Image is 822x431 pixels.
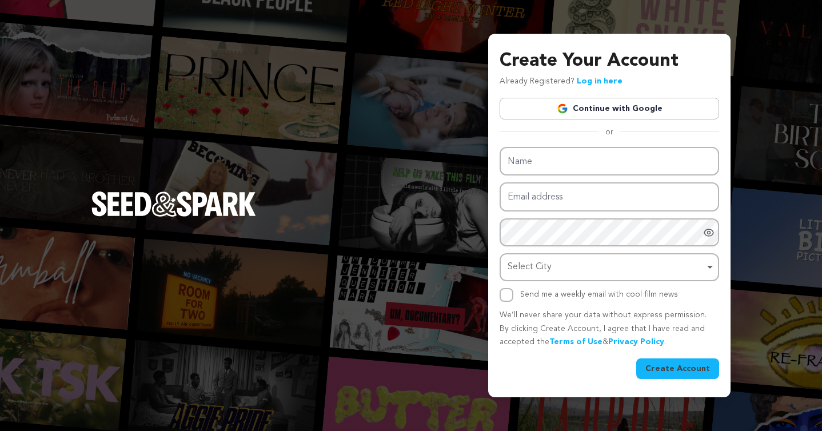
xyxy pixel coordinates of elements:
[500,47,719,75] h3: Create Your Account
[577,77,623,85] a: Log in here
[508,259,704,276] div: Select City
[500,75,623,89] p: Already Registered?
[549,338,602,346] a: Terms of Use
[91,191,256,240] a: Seed&Spark Homepage
[91,191,256,217] img: Seed&Spark Logo
[608,338,664,346] a: Privacy Policy
[500,98,719,119] a: Continue with Google
[636,358,719,379] button: Create Account
[520,290,678,298] label: Send me a weekly email with cool film news
[557,103,568,114] img: Google logo
[500,182,719,211] input: Email address
[500,309,719,349] p: We’ll never share your data without express permission. By clicking Create Account, I agree that ...
[500,147,719,176] input: Name
[703,227,715,238] a: Show password as plain text. Warning: this will display your password on the screen.
[598,126,620,138] span: or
